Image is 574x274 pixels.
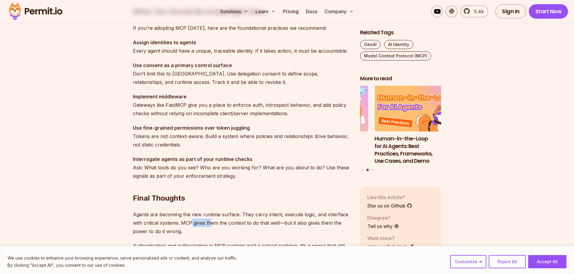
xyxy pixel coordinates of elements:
[133,125,250,131] strong: Use fine-grained permissions over token juggling
[287,86,368,165] li: 1 of 3
[375,86,456,165] a: Human-in-the-Loop for AI Agents: Best Practices, Frameworks, Use Cases, and DemoHuman-in-the-Loop...
[367,235,414,242] p: Want more?
[303,5,320,17] a: Docs
[133,62,232,68] strong: Use consent as a primary control surface
[360,29,441,36] h2: Related Tags
[133,156,252,162] strong: Interrogate agents as part of your runtime checks
[360,40,381,49] a: GenAI
[281,5,301,17] a: Pricing
[360,75,441,82] h2: More to read
[133,155,350,180] p: Ask: What tools do you see? Who are you working for? What are you about to do? Use these signals ...
[375,86,456,132] img: Human-in-the-Loop for AI Agents: Best Practices, Frameworks, Use Cases, and Demo
[133,61,350,86] p: Don’t limit this to [GEOGRAPHIC_DATA]. Use delegation consent to define scope, relationships, and...
[367,214,399,221] p: Disagree?
[384,40,413,49] a: AI Identity
[322,5,356,17] button: Company
[366,169,369,171] button: Go to slide 2
[360,86,441,172] div: Posts
[489,255,526,268] button: Reject All
[8,262,237,269] p: By clicking "Accept All", you consent to our use of cookies.
[133,169,350,203] h2: Final Thoughts
[367,223,399,230] a: Tell us why
[133,24,350,32] p: If you're adopting MCP [DATE], here are the foundational practices we recommend:
[372,169,374,171] button: Go to slide 3
[133,38,350,55] p: Every agent should have a unique, traceable identity. If it takes action, it must be accountable.
[450,255,486,268] button: Customize
[253,5,278,17] button: Learn
[133,124,350,149] p: Tokens are not context-aware. Build a system where policies and relationships drive behavior, not...
[529,4,568,19] a: Start Now
[133,92,350,118] p: Gateways like FastMCP give you a place to enforce auth, introspect behavior, and add policy check...
[470,8,484,15] span: 5.4k
[367,194,412,201] p: Like this Article?
[133,242,350,267] p: Authentication and authorization in MCP systems isn’t a solved problem. It’s a space that still l...
[8,254,237,262] p: We use cookies to enhance your browsing experience, serve personalized ads or content, and analyz...
[367,243,414,250] a: Join our Substack
[460,5,488,17] a: 5.4k
[375,86,456,165] li: 2 of 3
[218,5,251,17] button: Solutions
[360,51,431,60] a: Model Context Protocol (MCP)
[375,135,456,165] h3: Human-in-the-Loop for AI Agents: Best Practices, Frameworks, Use Cases, and Demo
[361,169,363,171] button: Go to slide 1
[287,135,368,150] h3: Why JWTs Can’t Handle AI Agent Access
[495,4,526,19] a: Sign In
[6,1,65,22] img: Permit logo
[133,210,350,236] p: Agents are becoming the new runtime surface. They carry intent, execute logic, and interface with...
[367,202,412,209] a: Star us on Github
[528,255,566,268] button: Accept All
[133,39,196,45] strong: Assign identities to agents
[133,94,187,100] strong: Implement middleware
